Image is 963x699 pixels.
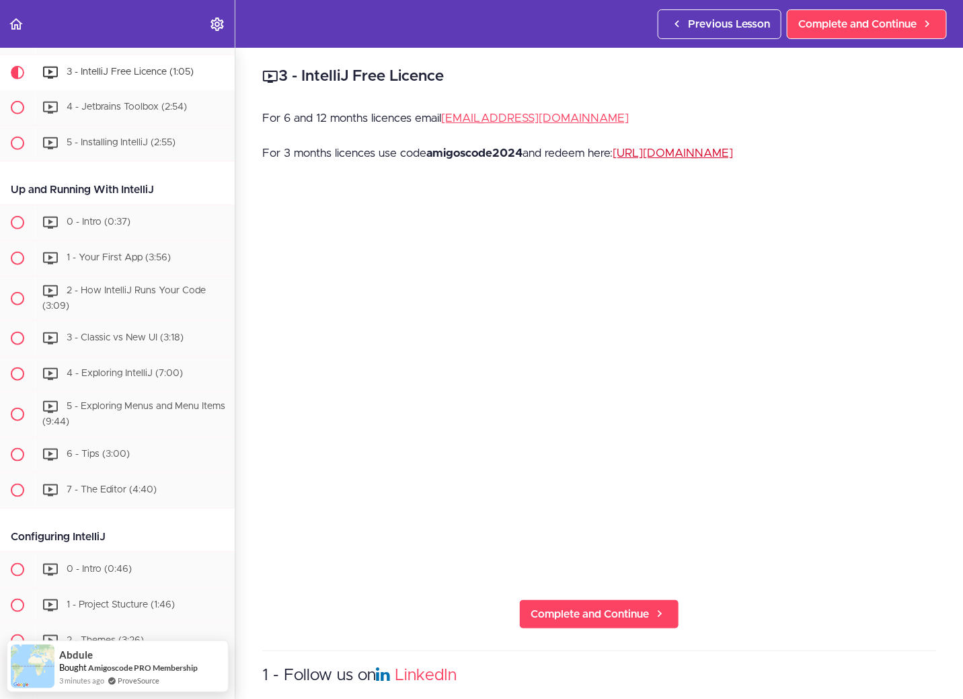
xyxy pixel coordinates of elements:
svg: Settings Menu [209,16,225,32]
iframe: Video Player [262,198,936,578]
span: 5 - Exploring Menus and Menu Items (9:44) [42,402,225,427]
span: 0 - Intro (0:37) [67,217,130,227]
span: Abdule [59,649,93,661]
span: Previous Lesson [688,16,770,32]
span: 3 - Classic vs New UI (3:18) [67,334,184,343]
a: Amigoscode PRO Membership [88,662,198,673]
span: 2 - How IntelliJ Runs Your Code (3:09) [42,286,206,311]
img: provesource social proof notification image [11,645,54,688]
a: Complete and Continue [519,599,679,629]
p: For 3 months licences use code and redeem here: [262,143,936,163]
span: 4 - Jetbrains Toolbox (2:54) [67,102,187,112]
a: [URL][DOMAIN_NAME] [613,147,733,159]
span: Complete and Continue [531,606,649,622]
span: 7 - The Editor (4:40) [67,485,157,494]
span: 5 - Installing IntelliJ (2:55) [67,138,176,147]
span: 2 - Themes (3:26) [67,636,144,645]
p: For 6 and 12 months licences email [262,108,936,128]
a: [EMAIL_ADDRESS][DOMAIN_NAME] [441,112,629,124]
h2: 3 - IntelliJ Free Licence [262,65,936,88]
span: 3 - IntelliJ Free Licence (1:05) [67,67,194,77]
span: 1 - Your First App (3:56) [67,253,171,262]
span: 1 - Project Stucture (1:46) [67,600,175,610]
span: 3 minutes ago [59,675,104,686]
span: Bought [59,662,87,673]
a: LinkedIn [395,667,457,684]
span: 6 - Tips (3:00) [67,449,130,459]
svg: Back to course curriculum [8,16,24,32]
span: 0 - Intro (0:46) [67,564,132,574]
a: Complete and Continue [787,9,947,39]
strong: amigoscode2024 [426,147,523,159]
a: Previous Lesson [658,9,781,39]
span: Complete and Continue [798,16,917,32]
a: ProveSource [118,675,159,686]
h3: 1 - Follow us on [262,665,936,687]
span: 4 - Exploring IntelliJ (7:00) [67,369,183,379]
